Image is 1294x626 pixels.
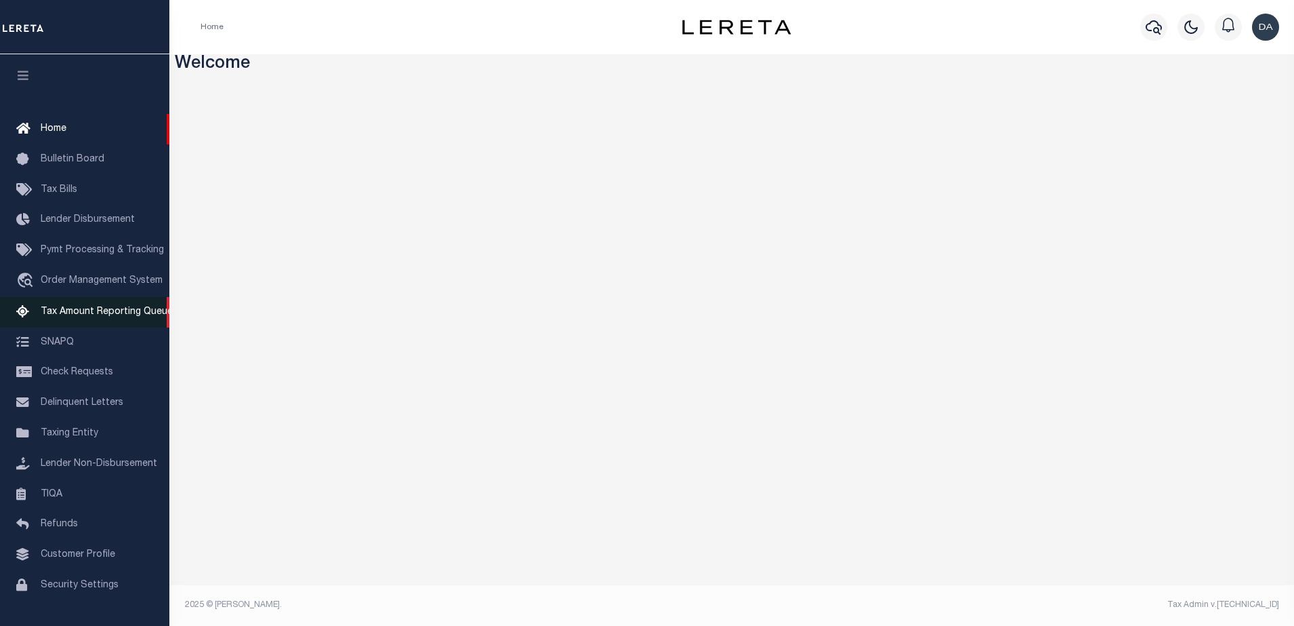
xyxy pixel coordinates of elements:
[1252,14,1279,41] img: svg+xml;base64,PHN2ZyB4bWxucz0iaHR0cDovL3d3dy53My5vcmcvMjAwMC9zdmciIHBvaW50ZXItZXZlbnRzPSJub25lIi...
[682,20,791,35] img: logo-dark.svg
[175,54,1289,75] h3: Welcome
[175,599,732,611] div: 2025 © [PERSON_NAME].
[16,273,38,290] i: travel_explore
[41,520,78,529] span: Refunds
[41,489,62,498] span: TIQA
[41,246,164,255] span: Pymt Processing & Tracking
[41,459,157,469] span: Lender Non-Disbursement
[41,398,123,408] span: Delinquent Letters
[41,550,115,560] span: Customer Profile
[41,124,66,134] span: Home
[41,368,113,377] span: Check Requests
[41,155,104,164] span: Bulletin Board
[41,185,77,195] span: Tax Bills
[742,599,1279,611] div: Tax Admin v.[TECHNICAL_ID]
[41,337,74,347] span: SNAPQ
[41,581,119,590] span: Security Settings
[41,276,163,286] span: Order Management System
[201,21,224,33] li: Home
[41,307,173,317] span: Tax Amount Reporting Queue
[41,215,135,224] span: Lender Disbursement
[41,429,98,438] span: Taxing Entity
